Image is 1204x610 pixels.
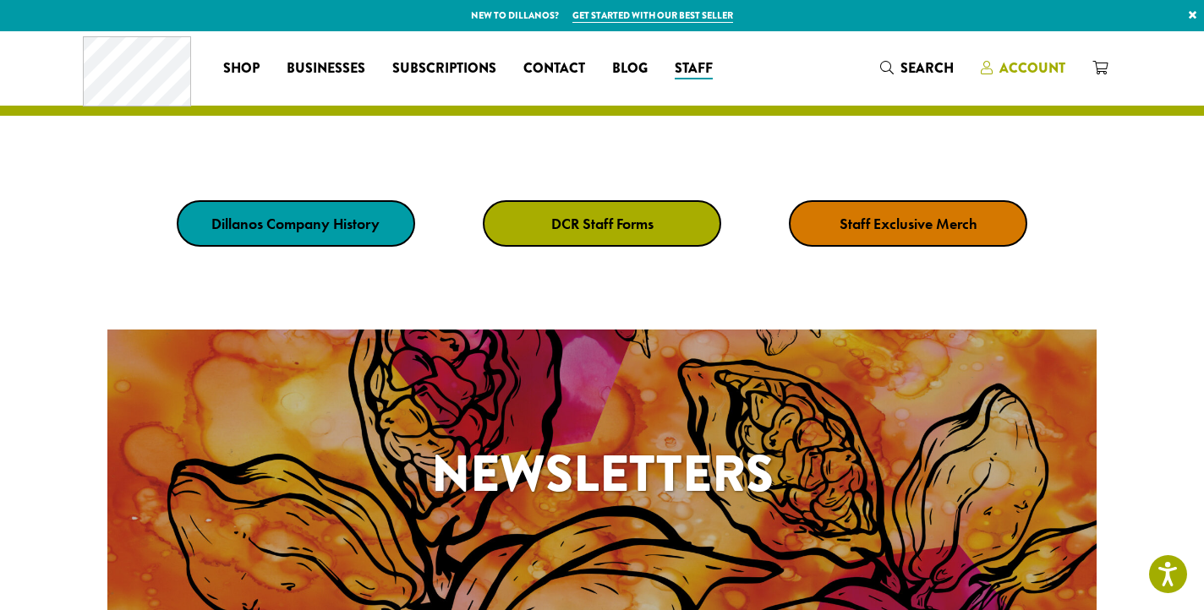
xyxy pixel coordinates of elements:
span: Blog [612,58,648,79]
span: Account [999,58,1065,78]
span: Shop [223,58,260,79]
span: Staff [675,58,713,79]
h1: Newsletters [107,436,1097,512]
a: Staff Exclusive Merch [789,200,1027,247]
strong: DCR Staff Forms [551,214,654,233]
a: Shop [210,55,273,82]
strong: Staff Exclusive Merch [840,214,977,233]
a: Staff [661,55,726,82]
span: Contact [523,58,585,79]
a: Get started with our best seller [572,8,733,23]
span: Search [900,58,954,78]
strong: Dillanos Company History [211,214,380,233]
a: DCR Staff Forms [483,200,721,247]
span: Subscriptions [392,58,496,79]
a: Dillanos Company History [177,200,415,247]
a: Search [867,54,967,82]
span: Businesses [287,58,365,79]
